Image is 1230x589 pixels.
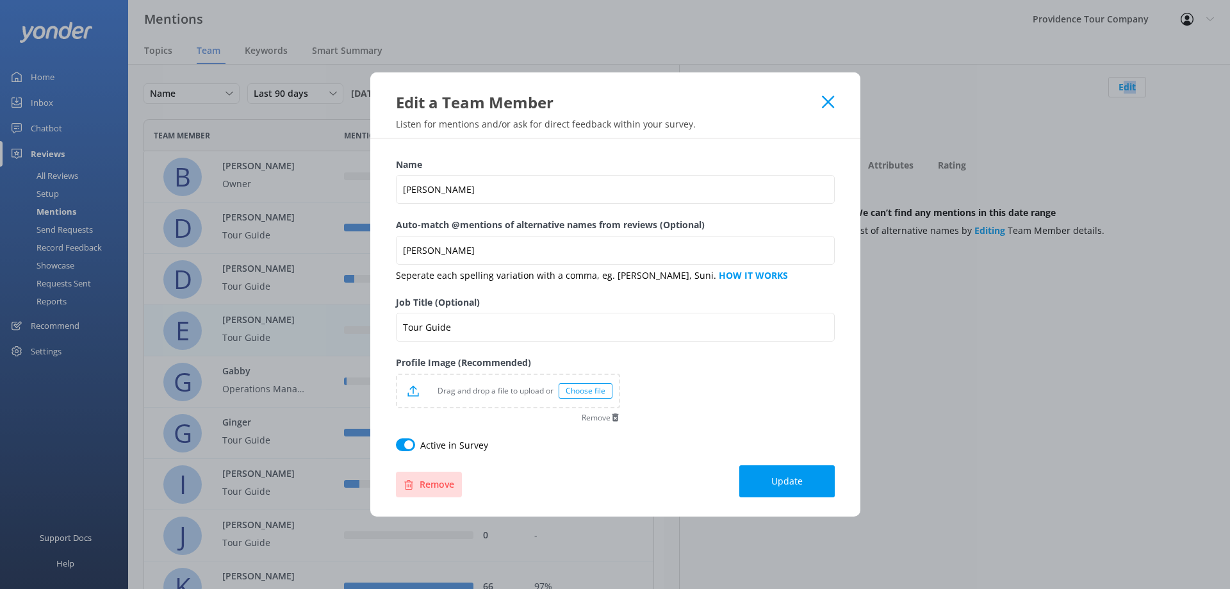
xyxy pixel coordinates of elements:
[396,269,835,283] p: Seperate each spelling variation with a comma, eg. [PERSON_NAME], Suni.
[370,118,860,130] p: Listen for mentions and/or ask for direct feedback within your survey.
[420,438,488,452] label: Active in Survey
[396,356,620,370] label: Profile Image (Recommended)
[559,383,612,399] div: Choose file
[396,218,835,232] label: Auto-match @mentions of alternative names from reviews (Optional)
[719,269,788,281] a: HOW IT WORKS
[822,95,834,108] button: Close
[396,158,835,172] label: Name
[396,472,462,497] button: Remove
[739,465,835,497] button: Update
[419,385,559,397] p: Drag and drop a file to upload or
[771,475,803,488] span: Update
[396,295,835,310] label: Job Title (Optional)
[582,413,620,422] button: Remove
[396,92,823,113] div: Edit a Team Member
[582,414,611,422] span: Remove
